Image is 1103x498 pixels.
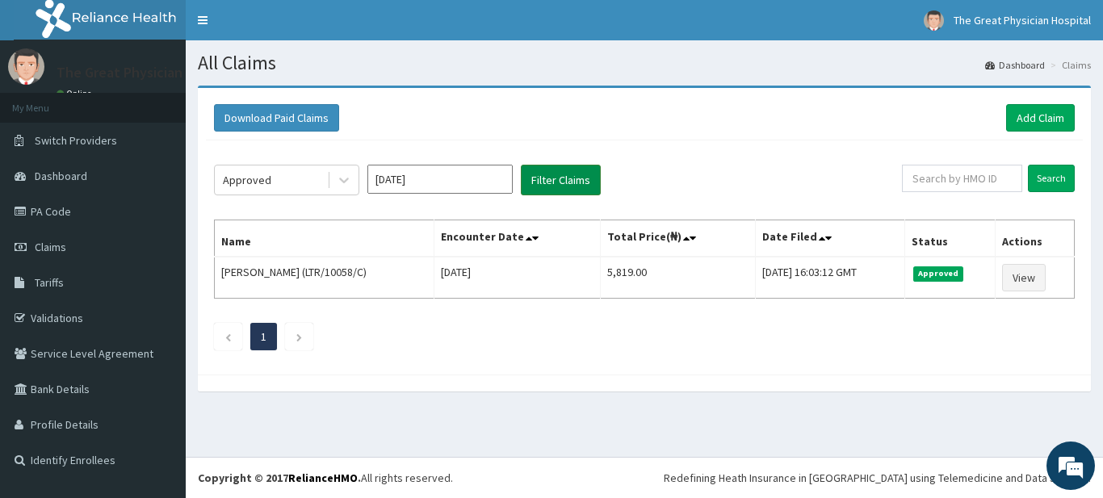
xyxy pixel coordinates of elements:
[904,220,995,257] th: Status
[223,172,271,188] div: Approved
[521,165,601,195] button: Filter Claims
[35,133,117,148] span: Switch Providers
[601,257,756,299] td: 5,819.00
[215,257,434,299] td: [PERSON_NAME] (LTR/10058/C)
[224,329,232,344] a: Previous page
[913,266,964,281] span: Approved
[902,165,1022,192] input: Search by HMO ID
[288,471,358,485] a: RelianceHMO
[954,13,1091,27] span: The Great Physician Hospital
[215,220,434,257] th: Name
[57,88,95,99] a: Online
[1028,165,1075,192] input: Search
[57,65,239,80] p: The Great Physician Hospital
[1002,264,1046,291] a: View
[924,10,944,31] img: User Image
[35,169,87,183] span: Dashboard
[186,457,1103,498] footer: All rights reserved.
[198,471,361,485] strong: Copyright © 2017 .
[30,81,65,121] img: d_794563401_company_1708531726252_794563401
[434,257,601,299] td: [DATE]
[261,329,266,344] a: Page 1 is your current page
[35,240,66,254] span: Claims
[755,257,904,299] td: [DATE] 16:03:12 GMT
[94,147,223,310] span: We're online!
[601,220,756,257] th: Total Price(₦)
[434,220,601,257] th: Encounter Date
[214,104,339,132] button: Download Paid Claims
[664,470,1091,486] div: Redefining Heath Insurance in [GEOGRAPHIC_DATA] using Telemedicine and Data Science!
[1006,104,1075,132] a: Add Claim
[296,329,303,344] a: Next page
[1046,58,1091,72] li: Claims
[8,48,44,85] img: User Image
[367,165,513,194] input: Select Month and Year
[996,220,1075,257] th: Actions
[8,329,308,385] textarea: Type your message and hit 'Enter'
[35,275,64,290] span: Tariffs
[755,220,904,257] th: Date Filed
[198,52,1091,73] h1: All Claims
[985,58,1045,72] a: Dashboard
[84,90,271,111] div: Chat with us now
[265,8,304,47] div: Minimize live chat window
